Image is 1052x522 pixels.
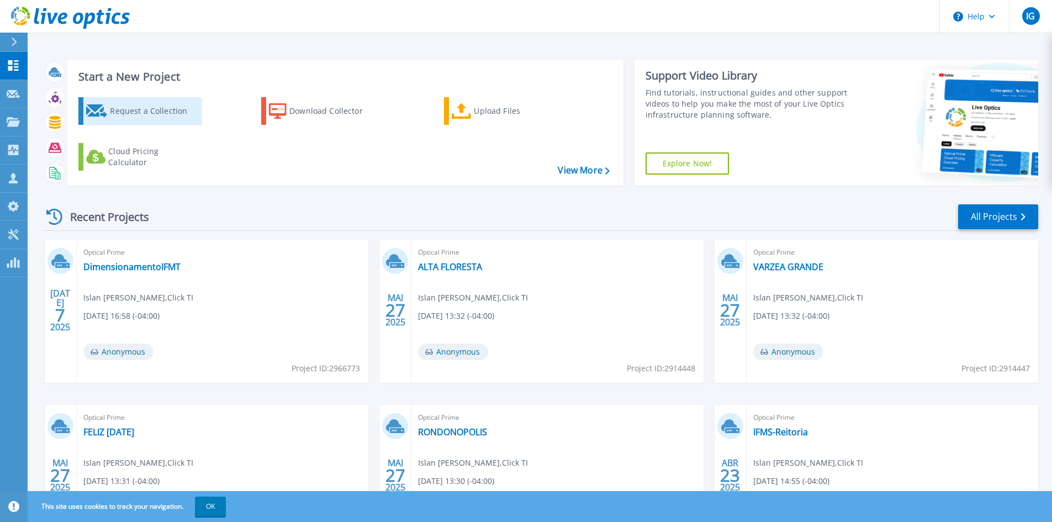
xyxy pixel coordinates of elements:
span: Project ID: 2966773 [292,362,360,375]
span: [DATE] 13:32 (-04:00) [753,310,829,322]
span: Islan [PERSON_NAME] , Click TI [753,457,863,469]
span: [DATE] 13:30 (-04:00) [418,475,494,487]
span: This site uses cookies to track your navigation. [30,497,226,516]
span: Project ID: 2914448 [627,362,695,375]
span: Anonymous [418,344,488,360]
div: Download Collector [289,100,378,122]
span: Islan [PERSON_NAME] , Click TI [83,457,193,469]
a: IFMS-Reitoria [753,426,808,437]
div: MAI 2025 [50,455,71,495]
span: 7 [55,310,65,320]
div: Request a Collection [110,100,198,122]
a: Cloud Pricing Calculator [78,143,202,171]
span: 27 [385,471,405,480]
div: Recent Projects [43,203,164,230]
button: OK [195,497,226,516]
div: MAI 2025 [385,290,406,330]
a: RONDONOPOLIS [418,426,487,437]
h3: Start a New Project [78,71,609,83]
span: [DATE] 13:31 (-04:00) [83,475,160,487]
div: Find tutorials, instructional guides and other support videos to help you make the most of your L... [646,87,852,120]
span: 27 [50,471,70,480]
div: Support Video Library [646,68,852,83]
a: FELIZ [DATE] [83,426,134,437]
span: Optical Prime [83,412,362,424]
div: Upload Files [474,100,562,122]
div: [DATE] 2025 [50,290,71,330]
span: Anonymous [753,344,823,360]
a: ALTA FLORESTA [418,261,482,272]
span: Islan [PERSON_NAME] , Click TI [418,292,528,304]
div: MAI 2025 [720,290,741,330]
a: VARZEA GRANDE [753,261,823,272]
span: Anonymous [83,344,154,360]
span: Optical Prime [753,412,1032,424]
span: 23 [720,471,740,480]
div: MAI 2025 [385,455,406,495]
a: All Projects [958,204,1038,229]
span: Project ID: 2914447 [961,362,1030,375]
a: Upload Files [444,97,567,125]
span: [DATE] 13:32 (-04:00) [418,310,494,322]
div: ABR 2025 [720,455,741,495]
span: [DATE] 16:58 (-04:00) [83,310,160,322]
div: Cloud Pricing Calculator [108,146,197,168]
span: Islan [PERSON_NAME] , Click TI [418,457,528,469]
a: Request a Collection [78,97,202,125]
span: Optical Prime [418,412,696,424]
span: 27 [385,305,405,315]
a: View More [558,165,609,176]
span: IG [1026,12,1035,20]
a: Explore Now! [646,152,729,175]
span: Islan [PERSON_NAME] , Click TI [83,292,193,304]
a: Download Collector [261,97,384,125]
span: Optical Prime [418,246,696,259]
span: [DATE] 14:55 (-04:00) [753,475,829,487]
span: Optical Prime [83,246,362,259]
a: DimensionamentoIFMT [83,261,181,272]
span: Optical Prime [753,246,1032,259]
span: 27 [720,305,740,315]
span: Islan [PERSON_NAME] , Click TI [753,292,863,304]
